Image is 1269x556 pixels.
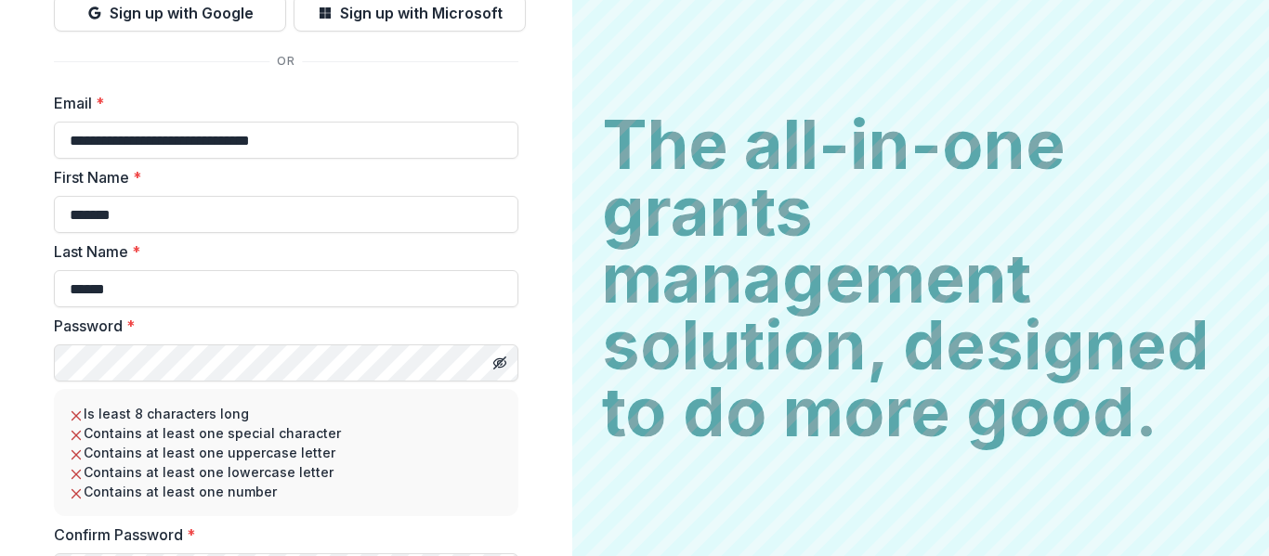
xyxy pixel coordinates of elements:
[485,348,515,378] button: Toggle password visibility
[69,462,504,482] li: Contains at least one lowercase letter
[54,166,507,188] label: First Name
[54,92,507,114] label: Email
[69,404,504,423] li: Is least 8 characters long
[54,240,507,263] label: Last Name
[69,482,504,501] li: Contains at least one number
[69,423,504,443] li: Contains at least one special character
[69,443,504,462] li: Contains at least one uppercase letter
[54,524,507,546] label: Confirm Password
[54,315,507,337] label: Password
